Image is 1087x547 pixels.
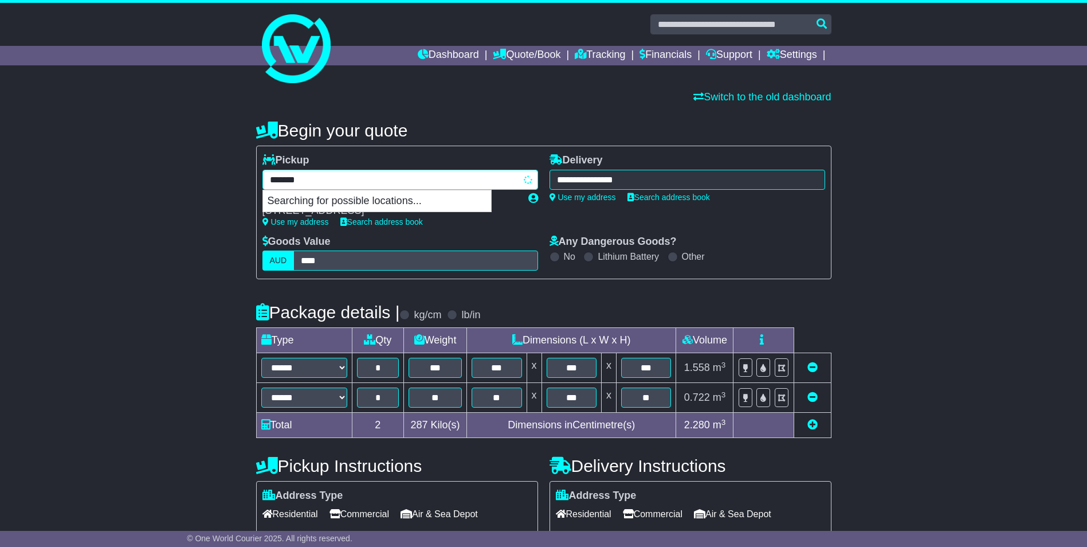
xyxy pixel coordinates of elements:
[684,392,710,403] span: 0.722
[550,154,603,167] label: Delivery
[352,413,404,438] td: 2
[461,309,480,322] label: lb/in
[550,236,677,248] label: Any Dangerous Goods?
[706,46,752,65] a: Support
[601,383,616,413] td: x
[713,419,726,431] span: m
[467,413,676,438] td: Dimensions in Centimetre(s)
[639,46,692,65] a: Financials
[550,193,616,202] a: Use my address
[187,534,352,543] span: © One World Courier 2025. All rights reserved.
[623,505,682,523] span: Commercial
[721,418,726,427] sup: 3
[721,390,726,399] sup: 3
[263,190,491,212] p: Searching for possible locations...
[352,328,404,353] td: Qty
[256,413,352,438] td: Total
[713,362,726,373] span: m
[527,383,541,413] td: x
[807,392,818,403] a: Remove this item
[527,353,541,383] td: x
[262,217,329,226] a: Use my address
[564,251,575,262] label: No
[262,236,331,248] label: Goods Value
[262,505,318,523] span: Residential
[411,419,428,431] span: 287
[262,154,309,167] label: Pickup
[713,392,726,403] span: m
[682,251,705,262] label: Other
[694,505,771,523] span: Air & Sea Depot
[401,505,478,523] span: Air & Sea Depot
[404,413,467,438] td: Kilo(s)
[550,456,831,475] h4: Delivery Instructions
[601,353,616,383] td: x
[556,505,611,523] span: Residential
[418,46,479,65] a: Dashboard
[575,46,625,65] a: Tracking
[693,91,831,103] a: Switch to the old dashboard
[262,490,343,502] label: Address Type
[467,328,676,353] td: Dimensions (L x W x H)
[262,251,295,271] label: AUD
[807,419,818,431] a: Add new item
[598,251,659,262] label: Lithium Battery
[256,456,538,475] h4: Pickup Instructions
[256,328,352,353] td: Type
[404,328,467,353] td: Weight
[807,362,818,373] a: Remove this item
[493,46,560,65] a: Quote/Book
[256,303,400,322] h4: Package details |
[414,309,441,322] label: kg/cm
[329,505,389,523] span: Commercial
[721,361,726,369] sup: 3
[256,121,831,140] h4: Begin your quote
[684,419,710,431] span: 2.280
[627,193,710,202] a: Search address book
[340,217,423,226] a: Search address book
[767,46,817,65] a: Settings
[556,490,637,502] label: Address Type
[676,328,733,353] td: Volume
[684,362,710,373] span: 1.558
